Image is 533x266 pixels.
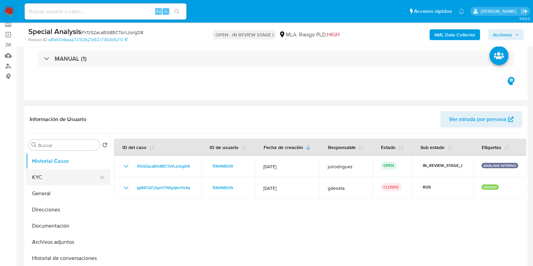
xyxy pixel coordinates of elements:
button: AML Data Collector [430,29,480,40]
button: Direcciones [26,202,110,218]
b: Person ID [28,37,47,43]
input: Buscar usuario o caso... [25,7,186,16]
span: # XfzS2acaBG8BCTsVLzsirgD8 [81,29,143,36]
button: Buscar [31,142,37,148]
div: MLA [279,31,296,38]
button: Ver mirada por persona [440,111,522,127]
p: OPEN - IN REVIEW STAGE I [212,30,276,39]
button: Acciones [488,29,524,40]
a: Salir [521,8,528,15]
a: a81e50dbaaa72153b21d92c7454b9210 [48,37,127,43]
div: MANUAL (1) [38,51,514,66]
span: s [165,8,167,14]
button: Archivos adjuntos [26,234,110,250]
button: Documentación [26,218,110,234]
span: HIGH [327,31,339,38]
h1: Información de Usuario [30,116,86,123]
span: 3.163.0 [519,16,530,21]
a: Notificaciones [458,8,464,14]
button: Volver al orden por defecto [102,142,108,150]
span: Riesgo PLD: [299,31,339,38]
span: Accesos rápidos [414,8,452,15]
h3: MANUAL (1) [55,55,87,62]
button: KYC [26,169,105,185]
span: Ver mirada por persona [449,111,506,127]
p: julieta.rodriguez@mercadolibre.com [480,8,519,14]
input: Buscar [38,142,97,148]
button: Historial Casos [26,153,110,169]
span: Acciones [493,29,512,40]
button: General [26,185,110,202]
b: AML Data Collector [434,29,475,40]
span: Alt [156,8,161,14]
b: Special Analysis [28,26,81,37]
button: search-icon [170,7,184,16]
